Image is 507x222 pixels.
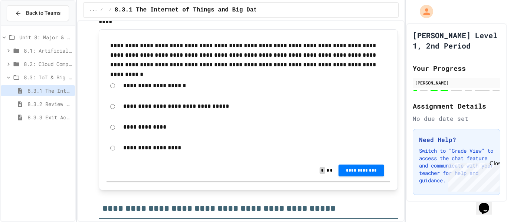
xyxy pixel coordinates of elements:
p: Switch to "Grade View" to access the chat feature and communicate with your teacher for help and ... [419,147,494,184]
h3: Need Help? [419,135,494,144]
span: Back to Teams [26,9,60,17]
span: 8.3.1 The Internet of Things and Big Data: Our Connected Digital World [115,6,364,14]
div: Chat with us now!Close [3,3,51,47]
div: [PERSON_NAME] [415,79,498,86]
h2: Your Progress [413,63,500,73]
button: Back to Teams [7,5,69,21]
span: 8.1: Artificial Intelligence Basics [24,47,72,54]
span: 8.3.1 The Internet of Things and Big Data: Our Connected Digital World [27,87,72,95]
div: My Account [412,3,435,20]
div: No due date set [413,114,500,123]
span: 8.3.2 Review - The Internet of Things and Big Data [27,100,72,108]
span: 8.3: IoT & Big Data [24,73,72,81]
h2: Assignment Details [413,101,500,111]
span: 8.3.3 Exit Activity - IoT Data Detective Challenge [27,113,72,121]
iframe: chat widget [476,192,500,215]
span: / [100,7,103,13]
span: ... [89,7,98,13]
span: 8.2: Cloud Computing [24,60,72,68]
h1: [PERSON_NAME] Level 1, 2nd Period [413,30,500,51]
span: Unit 8: Major & Emerging Technologies [19,33,72,41]
span: / [109,7,112,13]
iframe: chat widget [445,160,500,192]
